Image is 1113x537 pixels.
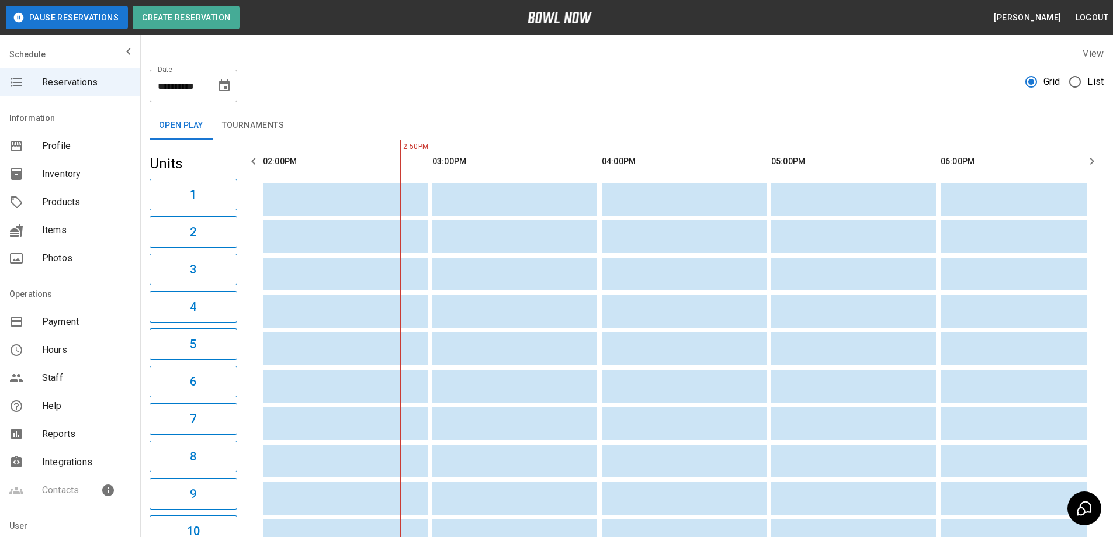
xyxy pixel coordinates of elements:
button: Open Play [150,112,213,140]
span: Help [42,399,131,413]
h6: 7 [190,410,196,428]
h6: 5 [190,335,196,354]
button: Logout [1071,7,1113,29]
button: Pause Reservations [6,6,128,29]
th: 02:00PM [263,145,428,178]
span: Items [42,223,131,237]
span: List [1087,75,1104,89]
button: Tournaments [213,112,293,140]
h6: 4 [190,297,196,316]
button: 2 [150,216,237,248]
span: Payment [42,315,131,329]
span: Reservations [42,75,131,89]
label: View [1083,48,1104,59]
span: Hours [42,343,131,357]
span: Products [42,195,131,209]
h6: 3 [190,260,196,279]
button: Choose date, selected date is Aug 16, 2025 [213,74,236,98]
h6: 6 [190,372,196,391]
button: 8 [150,441,237,472]
span: Photos [42,251,131,265]
span: Grid [1043,75,1060,89]
h6: 8 [190,447,196,466]
img: logo [528,12,592,23]
span: Staff [42,371,131,385]
span: Profile [42,139,131,153]
button: 7 [150,403,237,435]
button: 4 [150,291,237,323]
h5: Units [150,154,237,173]
span: Inventory [42,167,131,181]
h6: 2 [190,223,196,241]
button: 5 [150,328,237,360]
button: 6 [150,366,237,397]
th: 03:00PM [432,145,597,178]
span: Integrations [42,455,131,469]
button: 1 [150,179,237,210]
div: inventory tabs [150,112,1104,140]
button: Create Reservation [133,6,240,29]
span: Reports [42,427,131,441]
span: 2:50PM [400,141,403,153]
h6: 1 [190,185,196,204]
h6: 9 [190,484,196,503]
button: 3 [150,254,237,285]
button: [PERSON_NAME] [989,7,1066,29]
button: 9 [150,478,237,510]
